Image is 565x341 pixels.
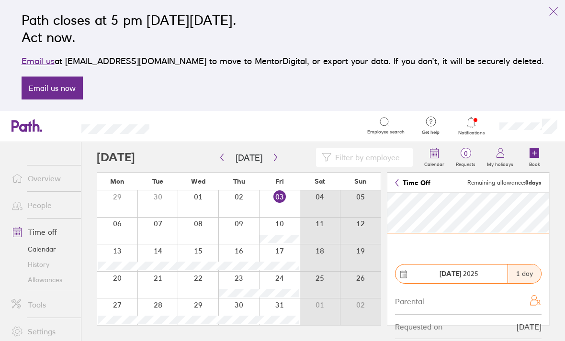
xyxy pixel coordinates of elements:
[415,130,446,135] span: Get help
[519,142,550,173] a: Book
[22,77,83,99] a: Email us now
[4,242,81,257] a: Calendar
[4,272,81,287] a: Allowances
[525,179,542,186] strong: 8 days
[481,159,519,167] label: My holidays
[508,264,541,283] div: 1 day
[4,257,81,272] a: History
[517,322,542,331] div: [DATE]
[22,11,544,46] h2: Path closes at 5 pm [DATE][DATE]. Act now.
[315,177,325,185] span: Sat
[450,159,481,167] label: Requests
[456,130,487,136] span: Notifications
[440,269,461,278] strong: [DATE]
[395,295,424,306] div: Parental
[4,222,81,242] a: Time off
[481,142,519,173] a: My holidays
[4,196,81,215] a: People
[367,129,405,135] span: Employee search
[523,159,546,167] label: Book
[191,177,205,185] span: Wed
[467,179,542,186] span: Remaining allowance:
[450,150,481,157] span: 0
[440,270,478,277] span: 2025
[354,177,367,185] span: Sun
[456,116,487,136] a: Notifications
[4,295,81,314] a: Tools
[450,142,481,173] a: 0Requests
[275,177,284,185] span: Fri
[22,56,55,66] a: Email us
[418,142,450,173] a: Calendar
[233,177,245,185] span: Thu
[228,150,270,165] button: [DATE]
[395,322,442,331] div: Requested on
[175,121,200,130] div: Search
[418,159,450,167] label: Calendar
[331,148,407,166] input: Filter by employee
[4,169,81,188] a: Overview
[4,322,81,341] a: Settings
[395,179,430,187] a: Time Off
[110,177,124,185] span: Mon
[152,177,163,185] span: Tue
[22,55,544,68] p: at [EMAIL_ADDRESS][DOMAIN_NAME] to move to MentorDigital, or export your data. If you don’t, it w...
